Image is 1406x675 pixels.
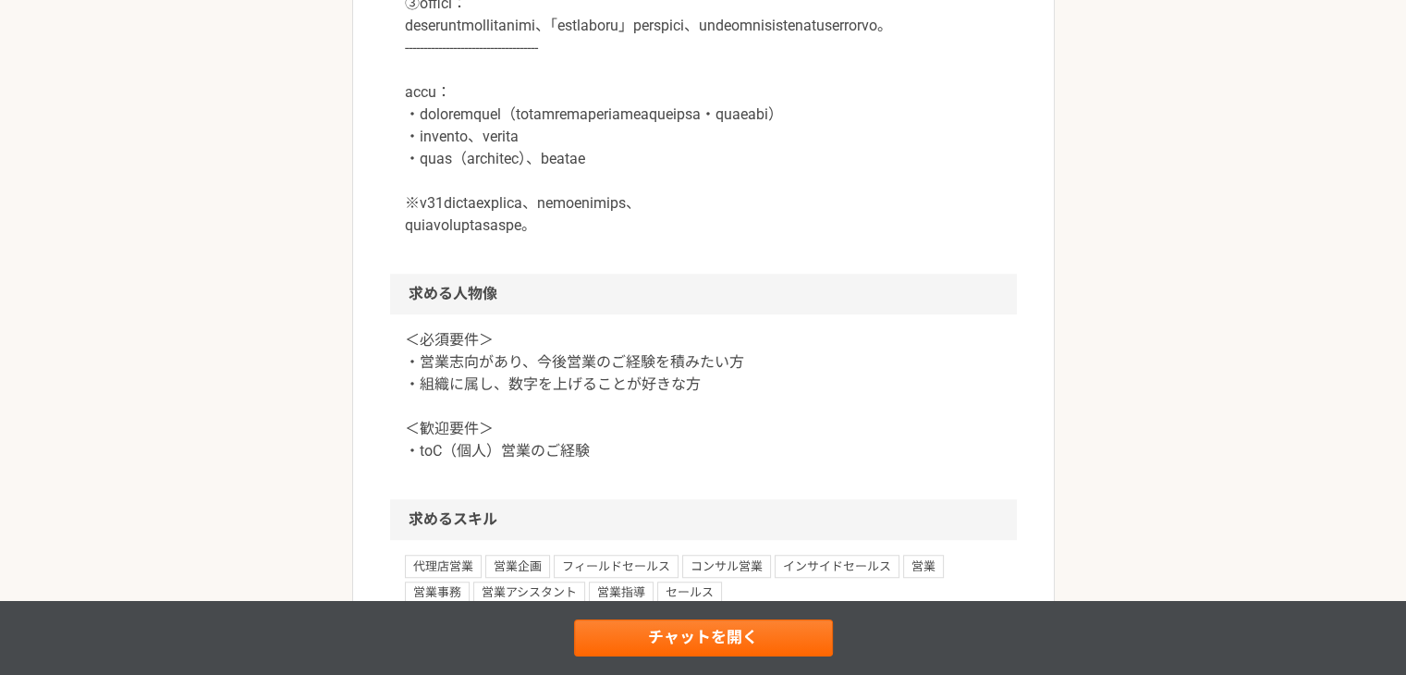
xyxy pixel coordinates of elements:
[903,555,944,577] span: 営業
[485,555,550,577] span: 営業企画
[775,555,899,577] span: インサイドセールス
[405,329,1002,462] p: ＜必須要件＞ ・営業志向があり、今後営業のご経験を積みたい方 ・組織に属し、数字を上げることが好きな方 ＜歓迎要件＞ ・toC（個人）営業のご経験
[574,620,833,657] a: チャットを開く
[589,582,654,604] span: 営業指導
[473,582,585,604] span: 営業アシスタント
[682,555,771,577] span: コンサル営業
[390,499,1017,540] h2: 求めるスキル
[390,274,1017,314] h2: 求める人物像
[657,582,722,604] span: セールス
[554,555,679,577] span: フィールドセールス
[405,555,482,577] span: 代理店営業
[405,582,470,604] span: 営業事務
